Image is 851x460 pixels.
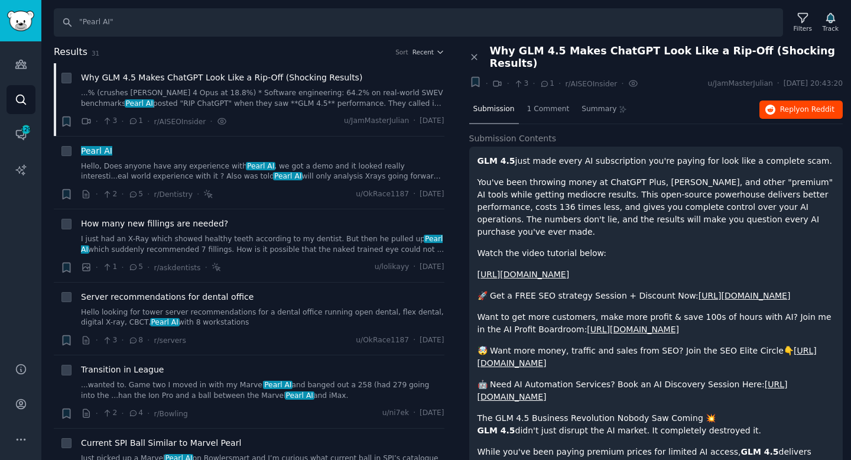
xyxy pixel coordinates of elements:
p: Want to get more customers, make more profit & save 100s of hours with AI? Join me in the AI Prof... [478,311,835,336]
a: [URL][DOMAIN_NAME] [587,325,679,334]
span: · [121,115,124,128]
a: Server recommendations for dental office [81,291,254,303]
button: Recent [412,48,444,56]
span: 1 [540,79,554,89]
span: · [486,77,488,90]
span: r/AISEOInsider [565,80,617,88]
span: · [147,115,150,128]
span: · [558,77,561,90]
span: · [121,188,124,200]
span: u/ni7ek [382,408,409,419]
span: · [210,115,212,128]
span: u/OkRace1187 [356,335,409,346]
span: Summary [582,104,616,115]
span: 2 [102,408,117,419]
span: 129 [21,125,31,134]
span: Recent [412,48,434,56]
div: Filters [794,24,812,33]
a: ...% (crushes [PERSON_NAME] 4 Opus at 18.8%) * Software engineering: 64.2% on real-world SWEV ben... [81,88,444,109]
span: r/Bowling [154,410,187,418]
span: Pearl AI [285,391,314,400]
span: Pearl AI [246,162,275,170]
span: u/JamMasterJulian [708,79,773,89]
span: [DATE] [420,189,444,200]
span: 5 [128,189,143,200]
span: · [777,79,779,89]
a: How many new fillings are needed? [81,218,228,230]
span: Pearl AI [125,99,154,108]
p: 🤯 Want more money, traffic and sales from SEO? Join the SEO Elite Circle👇 [478,345,835,370]
span: 4 [128,408,143,419]
span: [DATE] [420,408,444,419]
div: Sort [395,48,408,56]
span: · [413,335,415,346]
span: · [121,261,124,274]
span: Transition in League [81,364,164,376]
span: 3 [102,335,117,346]
span: · [204,261,207,274]
span: r/servers [154,336,186,345]
span: · [413,116,415,127]
p: didn't just disrupt the AI market. It completely destroyed it. [478,425,835,437]
span: Submission Contents [469,132,557,145]
p: just made every AI subscription you're paying for look like a complete scam. [478,155,835,167]
strong: GLM 4.5 [741,447,779,456]
p: 🤖 Need AI Automation Services? Book an AI Discovery Session Here: [478,378,835,403]
span: Pearl AI [273,172,303,180]
span: u/JamMasterJulian [344,116,409,127]
a: 129 [7,120,35,149]
span: · [621,77,623,90]
span: [DATE] [420,262,444,273]
a: [URL][DOMAIN_NAME] [699,291,791,300]
span: [DATE] [420,335,444,346]
span: 3 [514,79,528,89]
span: · [413,262,415,273]
span: 8 [128,335,143,346]
h1: The GLM 4.5 Business Revolution Nobody Saw Coming 💥 [478,412,835,425]
input: Search Keyword [54,8,783,37]
span: · [121,407,124,420]
span: [DATE] 20:43:20 [784,79,843,89]
span: · [506,77,509,90]
span: [DATE] [420,116,444,127]
p: Watch the video tutorial below: [478,247,835,260]
span: Pearl AI [81,235,443,254]
p: You've been throwing money at ChatGPT Plus, [PERSON_NAME], and other "premium" AI tools while get... [478,176,835,238]
button: Replyon Reddit [759,101,843,119]
span: Results [54,45,87,60]
div: Track [823,24,839,33]
span: 31 [92,50,99,57]
a: ...wanted to. Game two I moved in with my MarvelPearl AIand banged out a 258 (had 279 going into ... [81,380,444,401]
span: · [413,408,415,419]
span: 2 [102,189,117,200]
strong: GLM 4.5 [478,426,515,435]
span: · [96,261,98,274]
span: on Reddit [800,105,834,114]
img: GummySearch logo [7,11,34,31]
span: 5 [128,262,143,273]
span: · [121,334,124,346]
a: Pearl AI [81,145,112,157]
a: [URL][DOMAIN_NAME] [478,270,570,279]
span: Current SPI Ball Similar to Marvel Pearl [81,437,241,449]
span: 1 [128,116,143,127]
span: 1 Comment [527,104,570,115]
span: u/OkRace1187 [356,189,409,200]
span: r/AISEOInsider [154,118,206,126]
span: · [197,188,199,200]
span: u/lolikayy [375,262,409,273]
span: · [96,334,98,346]
span: · [96,188,98,200]
span: 1 [102,262,117,273]
span: r/Dentistry [154,190,193,199]
a: Why GLM 4.5 Makes ChatGPT Look Like a Rip-Off (Shocking Results) [81,72,362,84]
span: · [96,115,98,128]
span: · [147,261,150,274]
p: 🚀 Get a FREE SEO strategy Session + Discount Now: [478,290,835,302]
a: Hello, Does anyone have any experience withPearl AI, we got a demo and it looked really interesti... [81,161,444,182]
span: Why GLM 4.5 Makes ChatGPT Look Like a Rip-Off (Shocking Results) [490,45,843,70]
